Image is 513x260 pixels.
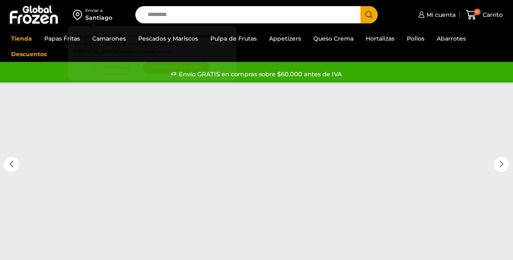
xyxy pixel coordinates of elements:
[360,6,378,23] button: Search button
[85,14,112,22] div: Santiago
[7,31,36,46] a: Tienda
[474,9,481,15] span: 0
[74,32,230,56] p: Los precios y el stock mostrados corresponden a . Para ver disponibilidad y precios en otras regi...
[265,31,305,46] a: Appetizers
[194,33,217,39] strong: Santiago
[95,60,139,74] button: Continuar
[424,11,456,19] span: Mi cuenta
[73,8,85,22] img: address-field-icon.svg
[416,7,456,23] a: Mi cuenta
[40,31,84,46] a: Papas Fritas
[403,31,429,46] a: Pollos
[7,46,51,62] a: Descuentos
[309,31,358,46] a: Queso Crema
[362,31,399,46] a: Hortalizas
[481,11,503,19] span: Carrito
[85,8,112,14] div: Enviar a
[143,60,210,74] button: Cambiar Dirección
[433,31,470,46] a: Abarrotes
[464,5,505,25] a: 0 Carrito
